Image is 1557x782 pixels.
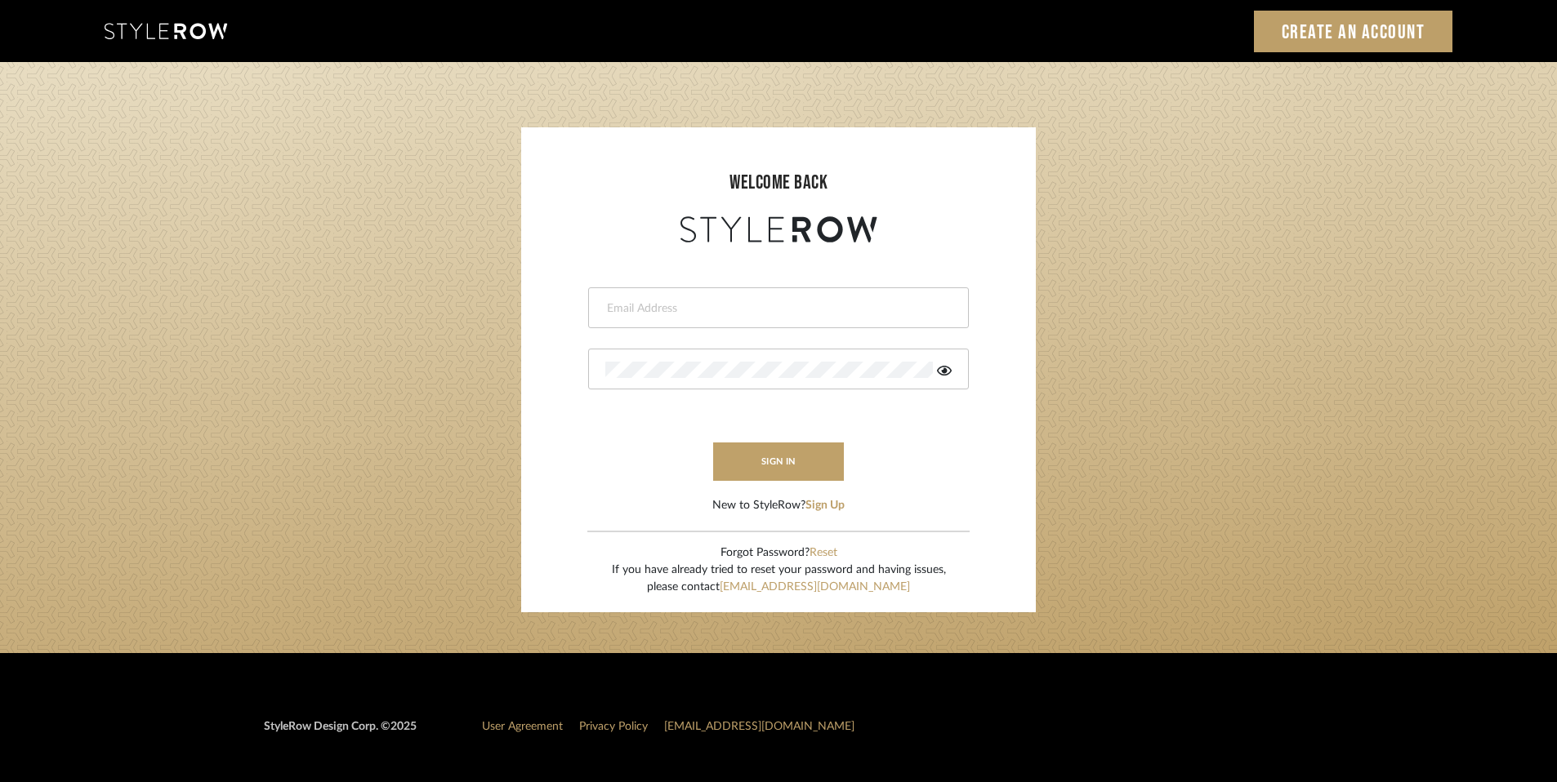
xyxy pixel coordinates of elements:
[605,300,948,317] input: Email Address
[720,581,910,593] a: [EMAIL_ADDRESS][DOMAIN_NAME]
[612,544,946,562] div: Forgot Password?
[612,562,946,596] div: If you have already tried to reset your password and having issues, please contact
[538,168,1019,198] div: welcome back
[1254,11,1453,52] a: Create an Account
[664,721,854,732] a: [EMAIL_ADDRESS][DOMAIN_NAME]
[579,721,648,732] a: Privacy Policy
[712,497,845,514] div: New to StyleRow?
[264,718,417,749] div: StyleRow Design Corp. ©2025
[482,721,563,732] a: User Agreement
[805,497,845,514] button: Sign Up
[713,442,844,481] button: sign in
[810,544,837,562] button: Reset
